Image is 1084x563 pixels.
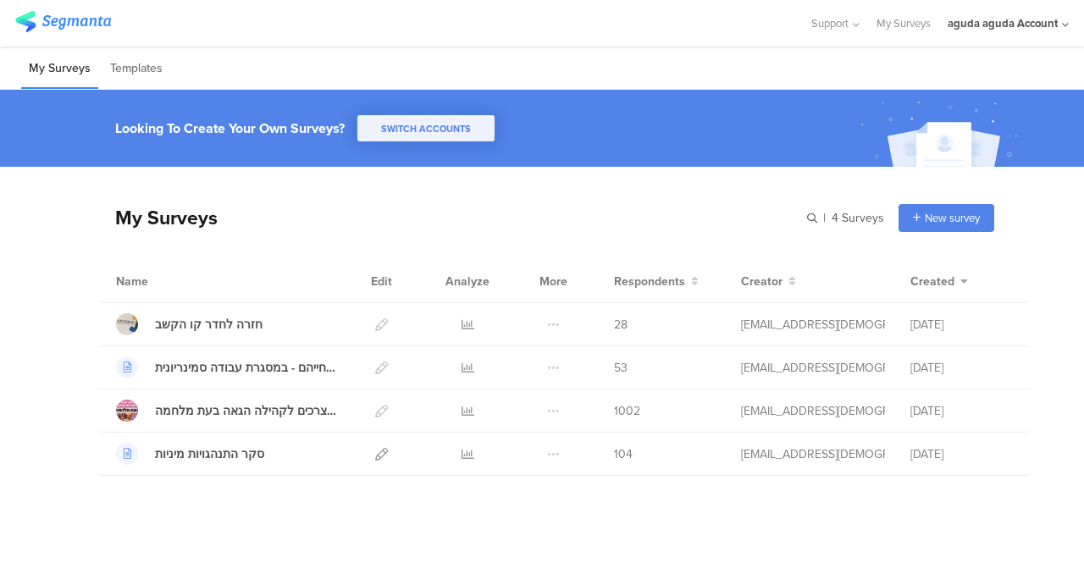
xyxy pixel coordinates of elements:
span: 104 [614,445,633,463]
div: aguda aguda Account [948,15,1058,31]
div: Name [116,273,218,290]
div: Looking To Create Your Own Surveys? [115,119,345,138]
div: שאלון מיפוי צרכים לקהילה הגאה בעת מלחמה [155,402,338,420]
img: segmanta logo [15,11,111,32]
div: [DATE] [910,316,1012,334]
span: Created [910,273,954,290]
div: Edit [363,260,400,302]
span: 4 Surveys [832,209,884,227]
div: digital@lgbt.org.il [741,359,885,377]
li: Templates [102,49,170,89]
span: 1002 [614,402,640,420]
div: [DATE] [910,402,1012,420]
a: סקר התנהגויות מיניות [116,443,264,465]
span: New survey [925,210,980,226]
button: Respondents [614,273,699,290]
a: שאלון מיפוי צרכים לקהילה הגאה בעת מלחמה [116,400,338,422]
li: My Surveys [21,49,98,89]
button: Creator [741,273,796,290]
div: More [535,260,572,302]
span: Respondents [614,273,685,290]
div: digital@lgbt.org.il [741,316,885,334]
img: create_account_image.svg [854,95,1029,172]
button: Created [910,273,968,290]
div: חווית הצפייה בנטפליקס לא.נשים בשנות ה-30 לחייהם - במסגרת עבודה סמינריונית [155,359,338,377]
div: Analyze [442,260,493,302]
button: SWITCH ACCOUNTS [357,115,495,141]
div: חזרה לחדר קו הקשב [155,316,263,334]
div: My Surveys [98,203,218,232]
span: Creator [741,273,783,290]
span: 28 [614,316,628,334]
span: SWITCH ACCOUNTS [381,122,471,135]
div: סקר התנהגויות מיניות [155,445,264,463]
a: חזרה לחדר קו הקשב [116,313,263,335]
div: research@lgbt.org.il [741,445,885,463]
div: digital@lgbt.org.il [741,402,885,420]
div: [DATE] [910,445,1012,463]
div: [DATE] [910,359,1012,377]
a: חווית הצפייה בנטפליקס לא.נשים בשנות ה-30 לחייהם - במסגרת עבודה סמינריונית [116,356,338,378]
span: | [821,209,828,227]
span: 53 [614,359,628,377]
span: Support [811,15,849,31]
